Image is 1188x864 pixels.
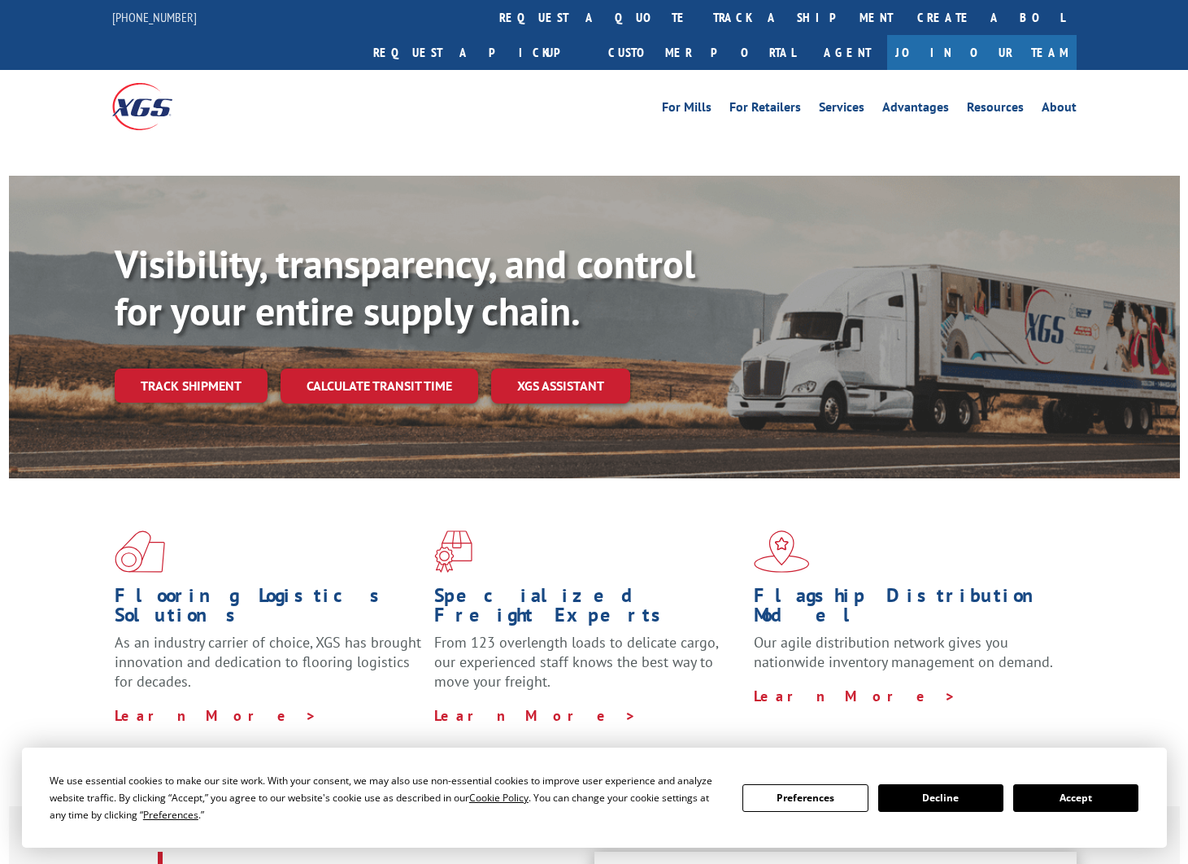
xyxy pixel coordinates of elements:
[115,530,165,573] img: xgs-icon-total-supply-chain-intelligence-red
[434,586,742,633] h1: Specialized Freight Experts
[662,101,711,119] a: For Mills
[115,633,421,691] span: As an industry carrier of choice, XGS has brought innovation and dedication to flooring logistics...
[742,784,868,812] button: Preferences
[22,748,1167,848] div: Cookie Consent Prompt
[434,706,637,725] a: Learn More >
[469,791,529,805] span: Cookie Policy
[754,586,1061,633] h1: Flagship Distribution Model
[882,101,949,119] a: Advantages
[115,586,422,633] h1: Flooring Logistics Solutions
[1013,784,1138,812] button: Accept
[434,530,472,573] img: xgs-icon-focused-on-flooring-red
[729,101,801,119] a: For Retailers
[434,633,742,705] p: From 123 overlength loads to delicate cargo, our experienced staff knows the best way to move you...
[754,687,956,705] a: Learn More >
[878,784,1003,812] button: Decline
[281,369,478,404] a: Calculate transit time
[361,35,596,70] a: Request a pickup
[50,772,723,823] div: We use essential cookies to make our site work. With your consent, we may also use non-essential ...
[754,633,1053,671] span: Our agile distribution network gives you nationwide inventory management on demand.
[807,35,887,70] a: Agent
[143,808,198,822] span: Preferences
[115,238,695,336] b: Visibility, transparency, and control for your entire supply chain.
[1042,101,1077,119] a: About
[115,706,317,725] a: Learn More >
[596,35,807,70] a: Customer Portal
[115,369,268,403] a: Track shipment
[754,530,810,573] img: xgs-icon-flagship-distribution-model-red
[819,101,864,119] a: Services
[491,369,630,404] a: XGS ASSISTANT
[887,35,1077,70] a: Join Our Team
[112,9,197,25] a: [PHONE_NUMBER]
[967,101,1024,119] a: Resources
